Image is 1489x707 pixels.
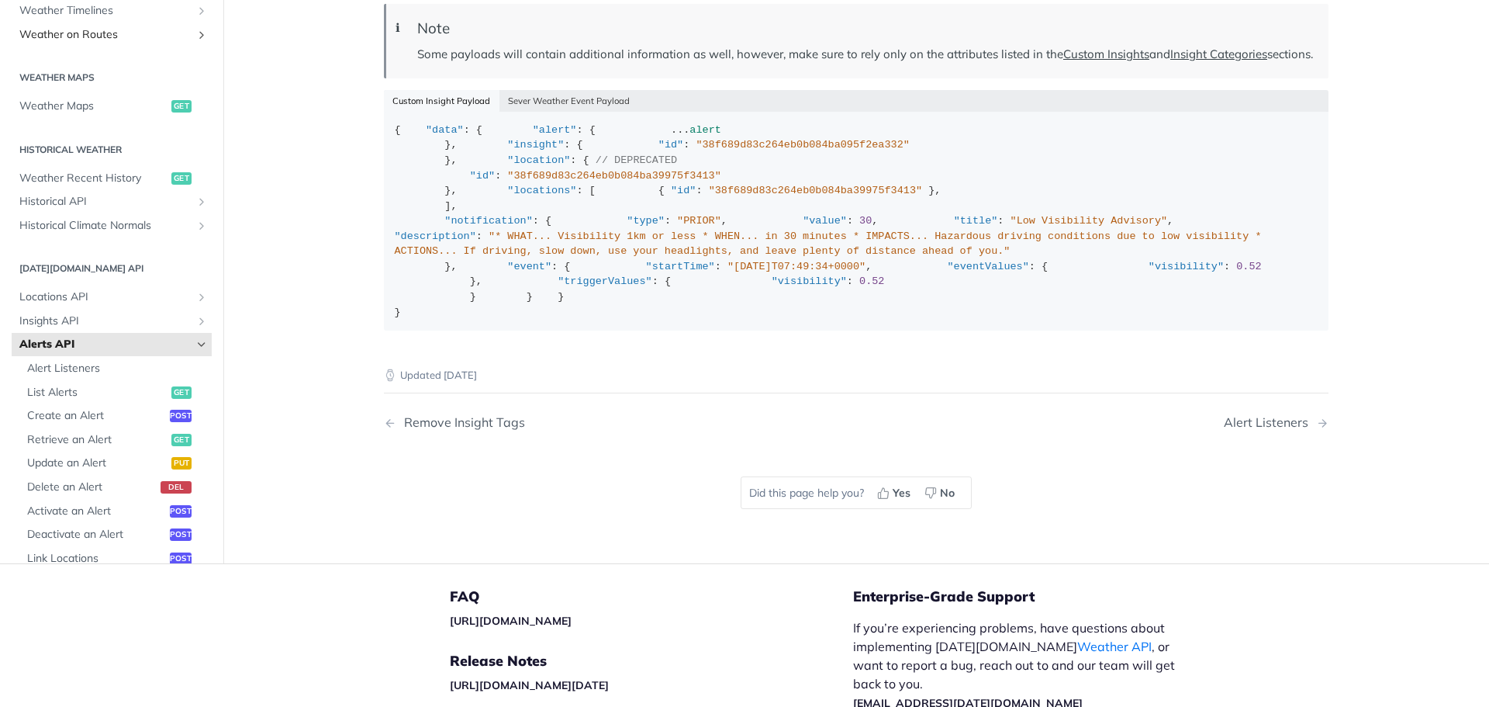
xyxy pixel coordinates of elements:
h5: Enterprise-Grade Support [853,587,1216,606]
span: 30 [859,215,872,227]
button: Show subpages for Historical Climate Normals [195,220,208,232]
a: Insights APIShow subpages for Insights API [12,310,212,333]
span: 0.52 [1236,261,1261,272]
span: Locations API [19,290,192,306]
button: Show subpages for Weather on Routes [195,29,208,41]
span: Activate an Alert [27,504,166,519]
span: "description" [395,230,476,242]
a: Alert Listeners [19,357,212,380]
span: post [170,505,192,518]
p: Some payloads will contain additional information as well, however, make sure to rely only on the... [417,46,1313,64]
a: Weather Recent Historyget [12,167,212,190]
span: Retrieve an Alert [27,432,168,448]
nav: Pagination Controls [384,400,1328,445]
span: get [171,172,192,185]
div: Note [417,19,1313,37]
span: // DEPRECATED [596,154,677,166]
h5: Release Notes [450,652,853,671]
a: Create an Alertpost [19,405,212,428]
a: Historical APIShow subpages for Historical API [12,190,212,213]
span: "value" [803,215,847,227]
span: "visibility" [1149,261,1224,272]
a: Weather on RoutesShow subpages for Weather on Routes [12,23,212,47]
div: { : { : { }, : { : }, : { : }, : [ { : }, ], : { : , : , : , : }, : { : , : { : }, : { : } } } } [395,123,1318,320]
span: Update an Alert [27,456,168,472]
a: Next Page: Alert Listeners [1224,415,1328,430]
p: Updated [DATE] [384,368,1328,383]
span: get [171,100,192,113]
div: Did this page help you? [741,477,972,509]
a: Delete an Alertdel [19,476,212,499]
span: Alerts API [19,338,192,353]
span: Alert Listeners [27,361,208,376]
span: Weather Recent History [19,171,168,186]
span: "Low Visibility Advisory" [1011,215,1168,227]
span: "notification" [444,215,532,227]
span: "id" [470,170,495,182]
h2: Weather Maps [12,71,212,85]
span: "event" [507,261,551,272]
h2: Historical Weather [12,143,212,157]
span: "visibility" [772,276,847,287]
span: Historical Climate Normals [19,218,192,234]
span: "PRIOR" [677,215,721,227]
a: List Alertsget [19,381,212,404]
span: post [170,529,192,542]
span: Deactivate an Alert [27,528,166,543]
span: "triggerValues" [558,276,652,287]
span: ... [671,124,689,136]
span: "startTime" [646,261,715,272]
span: "locations" [507,185,576,196]
span: Yes [893,485,910,501]
span: "location" [507,154,570,166]
a: Weather API [1077,639,1152,654]
span: "insight" [507,139,564,151]
span: "id" [658,139,683,151]
a: Custom Insights [1063,47,1149,61]
a: Link Locationspost [19,547,212,570]
span: post [170,411,192,423]
span: Weather on Routes [19,27,192,43]
span: "type" [627,215,665,227]
span: "alert" [533,124,577,136]
span: "* WHAT... Visibility 1km or less * WHEN... in 30 minutes * IMPACTS... Hazardous driving conditio... [395,230,1268,258]
span: "38f689d83c264eb0b084ba39975f3413" [709,185,922,196]
a: Locations APIShow subpages for Locations API [12,286,212,310]
span: "title" [954,215,998,227]
span: "id" [671,185,696,196]
span: No [940,485,955,501]
a: Alerts APIHide subpages for Alerts API [12,334,212,357]
span: "data" [426,124,464,136]
span: List Alerts [27,385,168,400]
span: Weather Timelines [19,3,192,19]
h5: FAQ [450,587,853,606]
a: Historical Climate NormalsShow subpages for Historical Climate Normals [12,214,212,237]
button: No [919,481,963,504]
span: alert [689,124,721,136]
button: Show subpages for Historical API [195,196,208,208]
button: Show subpages for Locations API [195,292,208,304]
span: ℹ [396,19,400,37]
span: Historical API [19,194,192,210]
a: Retrieve an Alertget [19,428,212,452]
span: get [171,434,192,446]
a: Activate an Alertpost [19,500,212,523]
span: "38f689d83c264eb0b084ba095f2ea332" [696,139,909,151]
span: get [171,386,192,399]
span: Create an Alert [27,409,166,425]
span: del [161,481,192,494]
a: [URL][DOMAIN_NAME] [450,614,572,628]
div: Alert Listeners [1224,415,1316,430]
span: Insights API [19,314,192,329]
a: Insight Categories [1170,47,1267,61]
span: "eventValues" [948,261,1029,272]
span: "[DATE]T07:49:34+0000" [727,261,865,272]
a: Previous Page: Remove Insight Tags [384,415,789,430]
button: Yes [872,481,919,504]
span: Delete an Alert [27,480,157,495]
span: put [171,458,192,470]
a: Weather Mapsget [12,95,212,118]
h2: [DATE][DOMAIN_NAME] API [12,262,212,276]
button: Hide subpages for Alerts API [195,339,208,352]
span: post [170,553,192,565]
